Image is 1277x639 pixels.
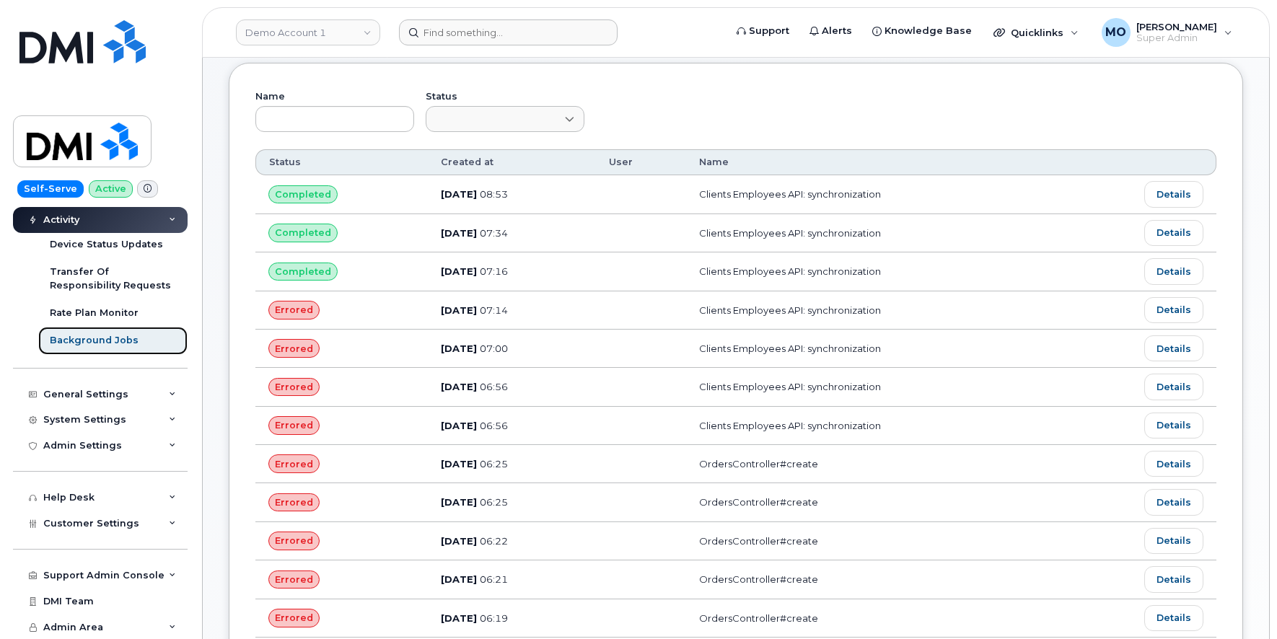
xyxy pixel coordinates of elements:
span: [DATE] [441,343,477,354]
a: Demo Account 1 [236,19,380,45]
span: Errored [275,342,313,356]
span: 07:00 [480,343,508,354]
span: Errored [275,457,313,471]
td: Clients Employees API: synchronization [686,330,1062,368]
span: [DATE] [441,573,477,585]
label: Name [255,92,414,102]
span: Knowledge Base [885,24,972,38]
div: Muhammad Omer [1092,18,1242,47]
span: 08:53 [480,188,508,200]
span: Completed [275,188,331,201]
span: Status [269,156,301,169]
a: Details [1144,489,1203,515]
span: User [609,156,633,169]
span: Completed [275,226,331,239]
span: 06:22 [480,535,508,547]
span: [PERSON_NAME] [1136,21,1217,32]
td: Clients Employees API: synchronization [686,407,1062,445]
span: 07:14 [480,304,508,316]
input: Find something... [399,19,618,45]
td: OrdersController#create [686,599,1062,638]
span: Errored [275,380,313,394]
span: Errored [275,573,313,586]
span: [DATE] [441,381,477,392]
span: [DATE] [441,458,477,470]
a: Alerts [799,17,862,45]
td: Clients Employees API: synchronization [686,291,1062,330]
a: Knowledge Base [862,17,982,45]
span: Alerts [822,24,852,38]
span: [DATE] [441,496,477,508]
span: [DATE] [441,612,477,624]
span: Errored [275,611,313,625]
span: Errored [275,495,313,509]
td: Clients Employees API: synchronization [686,252,1062,291]
td: Clients Employees API: synchronization [686,214,1062,252]
a: Details [1144,413,1203,439]
a: Support [727,17,799,45]
span: Support [749,24,789,38]
a: Details [1144,258,1203,284]
td: Clients Employees API: synchronization [686,368,1062,406]
td: OrdersController#create [686,522,1062,560]
span: [DATE] [441,420,477,431]
a: Details [1144,566,1203,592]
span: 06:25 [480,496,508,508]
span: 06:21 [480,573,508,585]
span: 07:34 [480,227,508,239]
a: Details [1144,451,1203,477]
a: Details [1144,181,1203,207]
td: OrdersController#create [686,445,1062,483]
span: Created at [441,156,493,169]
span: Completed [275,265,331,278]
span: Errored [275,534,313,547]
span: MO [1105,24,1126,41]
span: [DATE] [441,227,477,239]
span: [DATE] [441,188,477,200]
span: Quicklinks [1011,27,1063,38]
span: 06:56 [480,381,508,392]
a: Details [1144,335,1203,361]
span: [DATE] [441,265,477,277]
label: Status [426,92,584,102]
a: Details [1144,605,1203,631]
span: 07:16 [480,265,508,277]
span: 06:25 [480,458,508,470]
a: Details [1144,220,1203,246]
a: Details [1144,528,1203,554]
span: 06:56 [480,420,508,431]
td: OrdersController#create [686,483,1062,521]
div: Quicklinks [983,18,1089,47]
span: Super Admin [1136,32,1217,44]
span: Errored [275,303,313,317]
span: Errored [275,418,313,432]
td: OrdersController#create [686,560,1062,599]
span: Name [699,156,729,169]
span: 06:19 [480,612,508,624]
td: Clients Employees API: synchronization [686,175,1062,213]
span: [DATE] [441,535,477,547]
a: Details [1144,297,1203,323]
span: [DATE] [441,304,477,316]
a: Details [1144,374,1203,400]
